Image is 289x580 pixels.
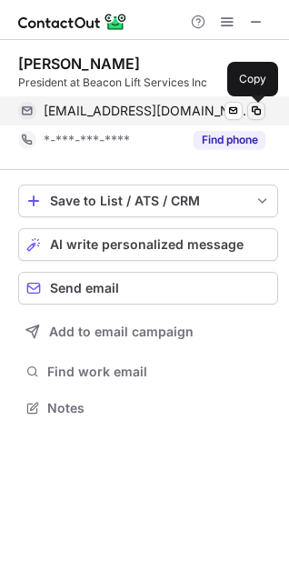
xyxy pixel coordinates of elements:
span: Notes [47,400,271,416]
button: Notes [18,395,278,421]
button: Add to email campaign [18,315,278,348]
span: Add to email campaign [49,325,194,339]
button: Find work email [18,359,278,385]
div: President at Beacon Lift Services Inc [18,75,278,91]
div: [PERSON_NAME] [18,55,140,73]
span: Find work email [47,364,271,380]
button: AI write personalized message [18,228,278,261]
span: Send email [50,281,119,295]
button: save-profile-one-click [18,185,278,217]
button: Send email [18,272,278,305]
button: Reveal Button [194,131,265,149]
img: ContactOut v5.3.10 [18,11,127,33]
span: AI write personalized message [50,237,244,252]
span: [EMAIL_ADDRESS][DOMAIN_NAME] [44,103,252,119]
div: Save to List / ATS / CRM [50,194,246,208]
